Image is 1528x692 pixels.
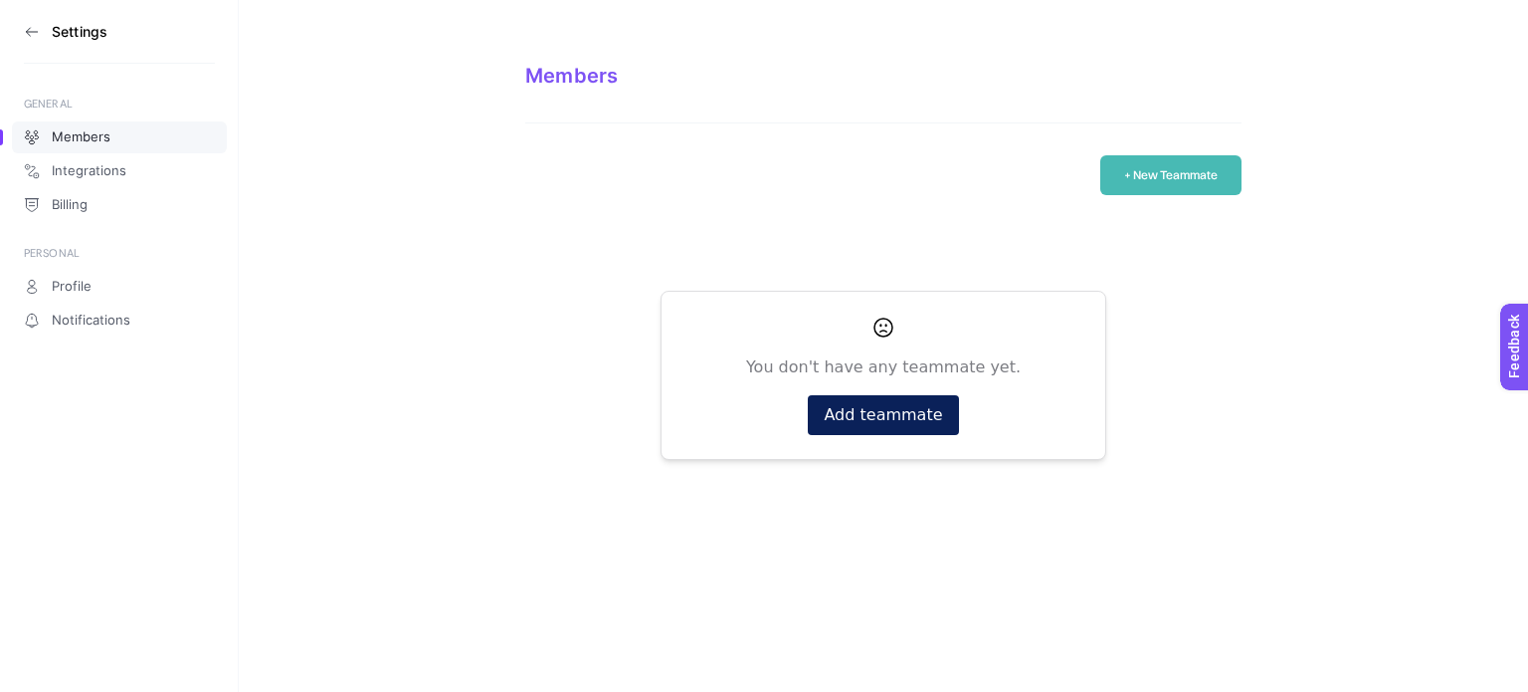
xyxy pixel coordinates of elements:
[52,197,88,213] span: Billing
[24,245,215,261] div: PERSONAL
[52,24,107,40] h3: Settings
[1100,155,1241,195] button: + New Teammate
[52,163,126,179] span: Integrations
[808,395,958,435] button: Add teammate
[12,189,227,221] a: Billing
[12,155,227,187] a: Integrations
[52,129,110,145] span: Members
[12,271,227,303] a: Profile
[52,279,92,295] span: Profile
[525,64,1241,88] div: Members
[24,96,215,112] div: GENERAL
[12,6,76,22] span: Feedback
[52,313,130,329] span: Notifications
[12,121,227,153] a: Members
[746,355,1021,379] p: You don't have any teammate yet.
[12,305,227,337] a: Notifications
